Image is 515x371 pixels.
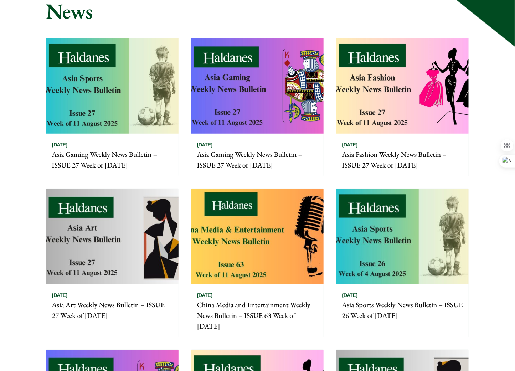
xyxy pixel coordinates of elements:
[197,149,318,170] p: Asia Gaming Weekly News Bulletin – ISSUE 27 Week of [DATE]
[52,292,68,298] time: [DATE]
[197,299,318,331] p: China Media and Entertainment Weekly News Bulletin – ISSUE 63 Week of [DATE]
[197,141,213,148] time: [DATE]
[52,141,68,148] time: [DATE]
[342,149,463,170] p: Asia Fashion Weekly News Bulletin – ISSUE 27 Week of [DATE]
[336,189,469,337] a: [DATE] Asia Sports Weekly News Bulletin – ISSUE 26 Week of [DATE]
[336,38,469,176] a: [DATE] Asia Fashion Weekly News Bulletin – ISSUE 27 Week of [DATE]
[52,299,173,321] p: Asia Art Weekly News Bulletin – ISSUE 27 Week of [DATE]
[342,299,463,321] p: Asia Sports Weekly News Bulletin – ISSUE 26 Week of [DATE]
[46,189,179,337] a: [DATE] Asia Art Weekly News Bulletin – ISSUE 27 Week of [DATE]
[46,38,179,176] a: [DATE] Asia Gaming Weekly News Bulletin – ISSUE 27 Week of [DATE]
[342,141,358,148] time: [DATE]
[191,38,324,176] a: [DATE] Asia Gaming Weekly News Bulletin – ISSUE 27 Week of [DATE]
[191,189,324,337] a: [DATE] China Media and Entertainment Weekly News Bulletin – ISSUE 63 Week of [DATE]
[52,149,173,170] p: Asia Gaming Weekly News Bulletin – ISSUE 27 Week of [DATE]
[342,292,358,298] time: [DATE]
[197,292,213,298] time: [DATE]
